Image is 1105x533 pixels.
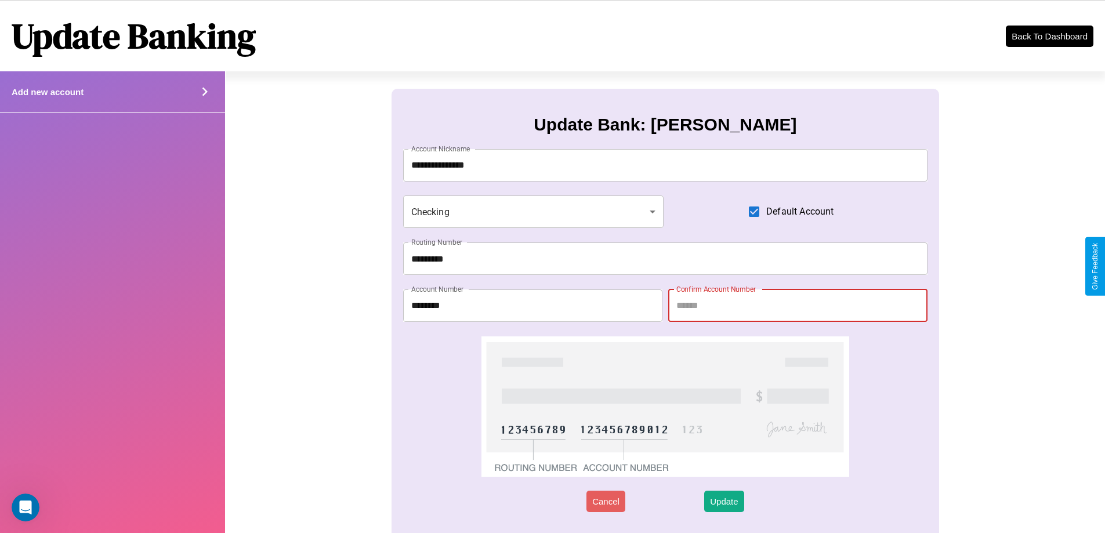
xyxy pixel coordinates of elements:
h4: Add new account [12,87,84,97]
img: check [481,336,849,477]
label: Routing Number [411,237,462,247]
h3: Update Bank: [PERSON_NAME] [534,115,796,135]
button: Back To Dashboard [1006,26,1093,47]
button: Cancel [586,491,625,512]
label: Account Nickname [411,144,470,154]
h1: Update Banking [12,12,256,60]
iframe: Intercom live chat [12,494,39,521]
div: Give Feedback [1091,243,1099,290]
div: Checking [403,195,664,228]
span: Default Account [766,205,834,219]
label: Confirm Account Number [676,284,756,294]
button: Update [704,491,744,512]
label: Account Number [411,284,463,294]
